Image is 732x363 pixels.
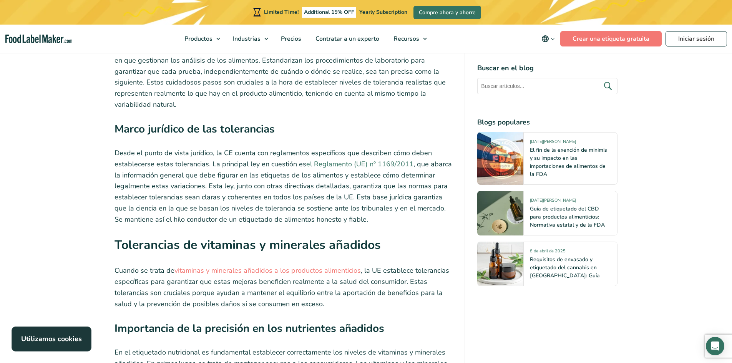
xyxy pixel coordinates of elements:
a: Compre ahora y ahorre [413,6,481,19]
span: Contratar a un experto [313,35,380,43]
a: Precios [274,25,307,53]
strong: Importancia de la precisión en los nutrientes añadidos [115,321,384,336]
p: Cuando se trata de , la UE establece tolerancias específicas para garantizar que estas mejoras be... [115,265,453,309]
span: Recursos [391,35,420,43]
a: El fin de la exención de minimis y su impacto en las importaciones de alimentos de la FDA [530,146,607,178]
span: Industrias [231,35,261,43]
p: Establecer niveles de tolerancia es más un arte basado en la ciencia de lo que podría pensarse. E... [115,11,453,110]
a: Industrias [226,25,272,53]
strong: Marco jurídico de las tolerancias [115,122,275,136]
a: Crear una etiqueta gratuita [560,31,662,46]
div: Open Intercom Messenger [706,337,724,355]
a: Productos [178,25,224,53]
a: vitaminas y minerales añadidos a los productos alimenticios [174,266,361,275]
span: Yearly Subscription [359,8,407,16]
strong: Utilizamos cookies [21,334,82,343]
h4: Blogs populares [477,117,617,128]
a: Contratar a un experto [309,25,385,53]
strong: Tolerancias de vitaminas y minerales añadidos [115,237,381,253]
input: Buscar artículos... [477,78,617,94]
span: Limited Time! [264,8,299,16]
h4: Buscar en el blog [477,63,617,73]
a: Iniciar sesión [666,31,727,46]
a: el Reglamento (UE) nº 1169/2011 [306,159,413,169]
span: Precios [279,35,302,43]
a: Guía de etiquetado del CBD para productos alimenticios: Normativa estatal y de la FDA [530,205,605,229]
span: 8 de abril de 2025 [530,248,566,257]
p: Desde el punto de vista jurídico, la CE cuenta con reglamentos específicos que describen cómo deb... [115,148,453,225]
span: [DATE][PERSON_NAME] [530,139,576,148]
span: [DATE][PERSON_NAME] [530,197,576,206]
span: Productos [182,35,213,43]
a: Requisitos de envasado y etiquetado del cannabis en [GEOGRAPHIC_DATA]: Guía [530,256,600,279]
a: Recursos [387,25,431,53]
span: Additional 15% OFF [302,7,356,18]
